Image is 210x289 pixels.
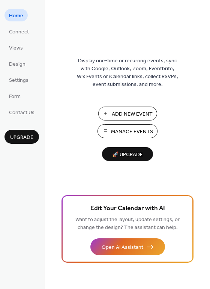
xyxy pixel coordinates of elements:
[10,134,33,141] span: Upgrade
[9,12,23,20] span: Home
[4,9,28,21] a: Home
[9,93,21,101] span: Form
[4,74,33,86] a: Settings
[4,90,25,102] a: Form
[4,106,39,118] a: Contact Us
[4,130,39,144] button: Upgrade
[111,128,153,136] span: Manage Events
[4,57,30,70] a: Design
[106,150,148,160] span: 🚀 Upgrade
[77,57,178,89] span: Display one-time or recurring events, sync with Google, Outlook, Zoom, Eventbrite, Wix Events or ...
[98,107,157,120] button: Add New Event
[90,203,165,214] span: Edit Your Calendar with AI
[9,60,25,68] span: Design
[9,28,29,36] span: Connect
[9,77,28,84] span: Settings
[102,147,153,161] button: 🚀 Upgrade
[75,215,180,233] span: Want to adjust the layout, update settings, or change the design? The assistant can help.
[102,244,143,251] span: Open AI Assistant
[112,110,153,118] span: Add New Event
[9,109,34,117] span: Contact Us
[90,238,165,255] button: Open AI Assistant
[4,41,27,54] a: Views
[9,44,23,52] span: Views
[4,25,33,38] a: Connect
[97,124,157,138] button: Manage Events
